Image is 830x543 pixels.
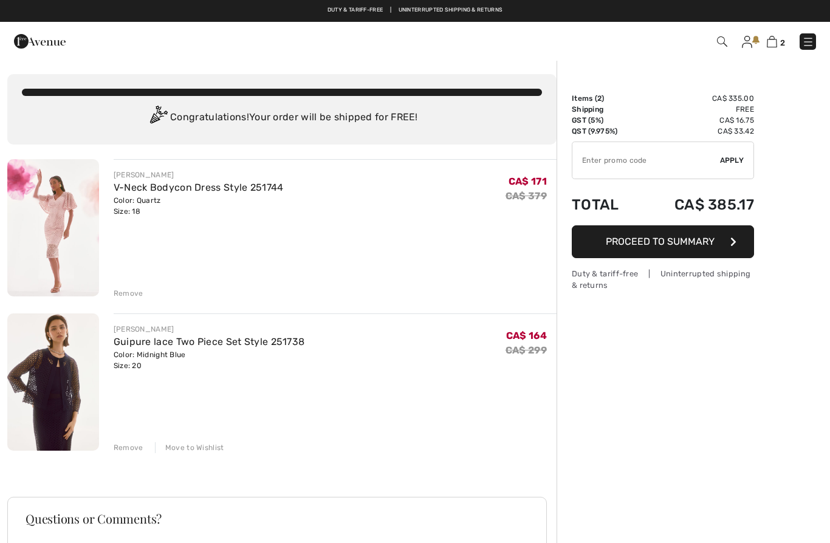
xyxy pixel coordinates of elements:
[572,93,639,104] td: Items ( )
[155,442,224,453] div: Move to Wishlist
[767,34,785,49] a: 2
[114,182,284,193] a: V-Neck Bodycon Dress Style 251744
[572,126,639,137] td: QST (9.975%)
[572,225,754,258] button: Proceed to Summary
[639,115,754,126] td: CA$ 16.75
[639,93,754,104] td: CA$ 335.00
[114,336,305,347] a: Guipure lace Two Piece Set Style 251738
[639,184,754,225] td: CA$ 385.17
[7,313,99,451] img: Guipure lace Two Piece Set Style 251738
[506,190,547,202] s: CA$ 379
[7,159,99,296] img: V-Neck Bodycon Dress Style 251744
[767,36,777,47] img: Shopping Bag
[572,115,639,126] td: GST (5%)
[597,94,602,103] span: 2
[572,184,639,225] td: Total
[639,126,754,137] td: CA$ 33.42
[146,106,170,130] img: Congratulation2.svg
[114,324,305,335] div: [PERSON_NAME]
[506,344,547,356] s: CA$ 299
[572,268,754,291] div: Duty & tariff-free | Uninterrupted shipping & returns
[572,104,639,115] td: Shipping
[509,176,547,187] span: CA$ 171
[114,349,305,371] div: Color: Midnight Blue Size: 20
[639,104,754,115] td: Free
[114,195,284,217] div: Color: Quartz Size: 18
[720,155,744,166] span: Apply
[14,29,66,53] img: 1ère Avenue
[780,38,785,47] span: 2
[114,442,143,453] div: Remove
[114,288,143,299] div: Remove
[14,35,66,46] a: 1ère Avenue
[114,169,284,180] div: [PERSON_NAME]
[742,36,752,48] img: My Info
[717,36,727,47] img: Search
[606,236,715,247] span: Proceed to Summary
[572,142,720,179] input: Promo code
[22,106,542,130] div: Congratulations! Your order will be shipped for FREE!
[506,330,547,341] span: CA$ 164
[26,513,529,525] h3: Questions or Comments?
[802,36,814,48] img: Menu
